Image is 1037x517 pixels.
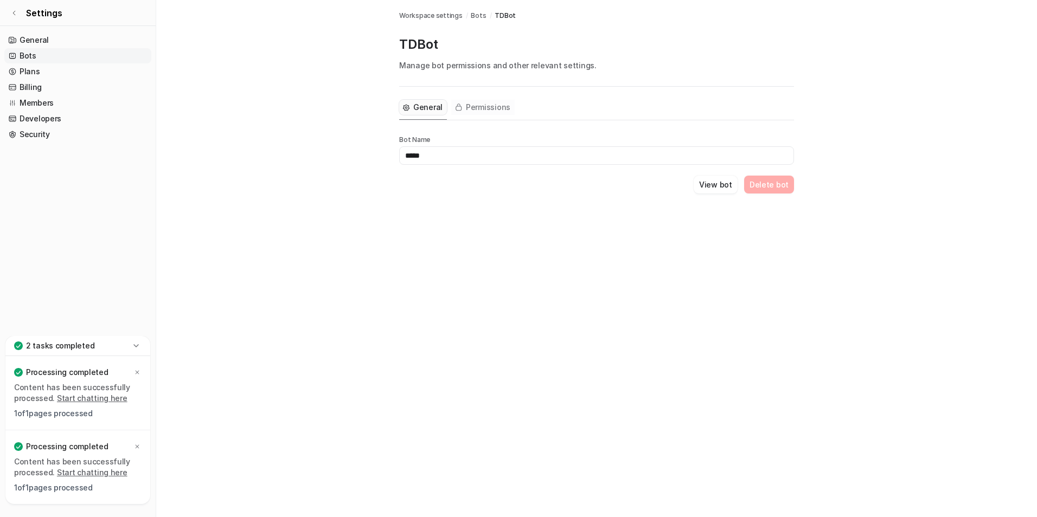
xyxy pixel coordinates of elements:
[399,135,794,144] p: Bot Name
[57,468,127,477] a: Start chatting here
[4,95,151,111] a: Members
[4,33,151,48] a: General
[399,100,447,115] button: General
[14,408,142,419] p: 1 of 1 pages processed
[490,11,492,21] span: /
[451,100,515,115] button: Permissions
[14,382,142,404] p: Content has been successfully processed.
[26,367,108,378] p: Processing completed
[4,64,151,79] a: Plans
[399,60,794,71] p: Manage bot permissions and other relevant settings.
[4,48,151,63] a: Bots
[495,11,516,21] span: TDBot
[57,393,127,403] a: Start chatting here
[744,176,794,193] button: Delete bot
[26,7,62,20] span: Settings
[694,176,738,193] button: View bot
[413,102,443,113] span: General
[399,36,794,53] p: TDBot
[26,340,94,351] p: 2 tasks completed
[14,456,142,478] p: Content has been successfully processed.
[26,441,108,452] p: Processing completed
[4,111,151,126] a: Developers
[466,102,510,113] span: Permissions
[4,127,151,142] a: Security
[399,95,515,120] nav: Tabs
[471,11,486,21] a: Bots
[4,80,151,95] a: Billing
[14,482,142,493] p: 1 of 1 pages processed
[399,11,463,21] a: Workspace settings
[466,11,468,21] span: /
